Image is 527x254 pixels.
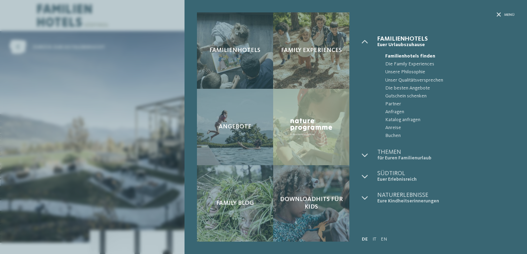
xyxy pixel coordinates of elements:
[385,116,515,124] span: Katalog anfragen
[377,100,515,108] a: Partner
[273,12,349,89] a: AKI: Alles, was das Kinderherz begehrt Family Experiences
[377,192,515,198] span: Naturerlebnisse
[377,177,515,182] span: Euer Erlebnisreich
[197,12,273,89] a: AKI: Alles, was das Kinderherz begehrt Familienhotels
[279,196,343,211] span: Downloadhits für Kids
[362,237,368,242] a: DE
[219,123,251,131] span: Angebote
[281,47,342,54] span: Family Experiences
[377,170,515,182] a: Südtirol Euer Erlebnisreich
[385,76,515,84] span: Unser Qualitätsversprechen
[385,100,515,108] span: Partner
[377,170,515,177] span: Südtirol
[377,124,515,132] a: Anreise
[377,84,515,92] a: Die besten Angebote
[377,42,515,48] span: Euer Urlaubszuhause
[377,68,515,76] a: Unsere Philosophie
[377,149,515,155] span: Themen
[377,149,515,161] a: Themen für Euren Familienurlaub
[273,89,349,165] a: AKI: Alles, was das Kinderherz begehrt Nature Programme
[209,47,260,54] span: Familienhotels
[377,116,515,124] a: Katalog anfragen
[385,124,515,132] span: Anreise
[377,92,515,100] a: Gutschein schenken
[385,52,515,60] span: Familienhotels finden
[385,92,515,100] span: Gutschein schenken
[377,198,515,204] span: Eure Kindheitserinnerungen
[385,60,515,68] span: Die Family Experiences
[385,132,515,140] span: Buchen
[377,52,515,60] a: Familienhotels finden
[377,192,515,204] a: Naturerlebnisse Eure Kindheitserinnerungen
[377,108,515,116] a: Anfragen
[504,12,515,18] span: Menü
[197,89,273,165] a: AKI: Alles, was das Kinderherz begehrt Angebote
[385,68,515,76] span: Unsere Philosophie
[377,155,515,161] span: für Euren Familienurlaub
[377,60,515,68] a: Die Family Experiences
[273,165,349,242] a: AKI: Alles, was das Kinderherz begehrt Downloadhits für Kids
[385,84,515,92] span: Die besten Angebote
[381,237,387,242] a: EN
[377,36,515,42] span: Familienhotels
[385,108,515,116] span: Anfragen
[377,132,515,140] a: Buchen
[377,76,515,84] a: Unser Qualitätsversprechen
[197,165,273,242] a: AKI: Alles, was das Kinderherz begehrt Family Blog
[289,117,334,137] img: Nature Programme
[216,200,254,207] span: Family Blog
[377,36,515,48] a: Familienhotels Euer Urlaubszuhause
[372,237,376,242] a: IT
